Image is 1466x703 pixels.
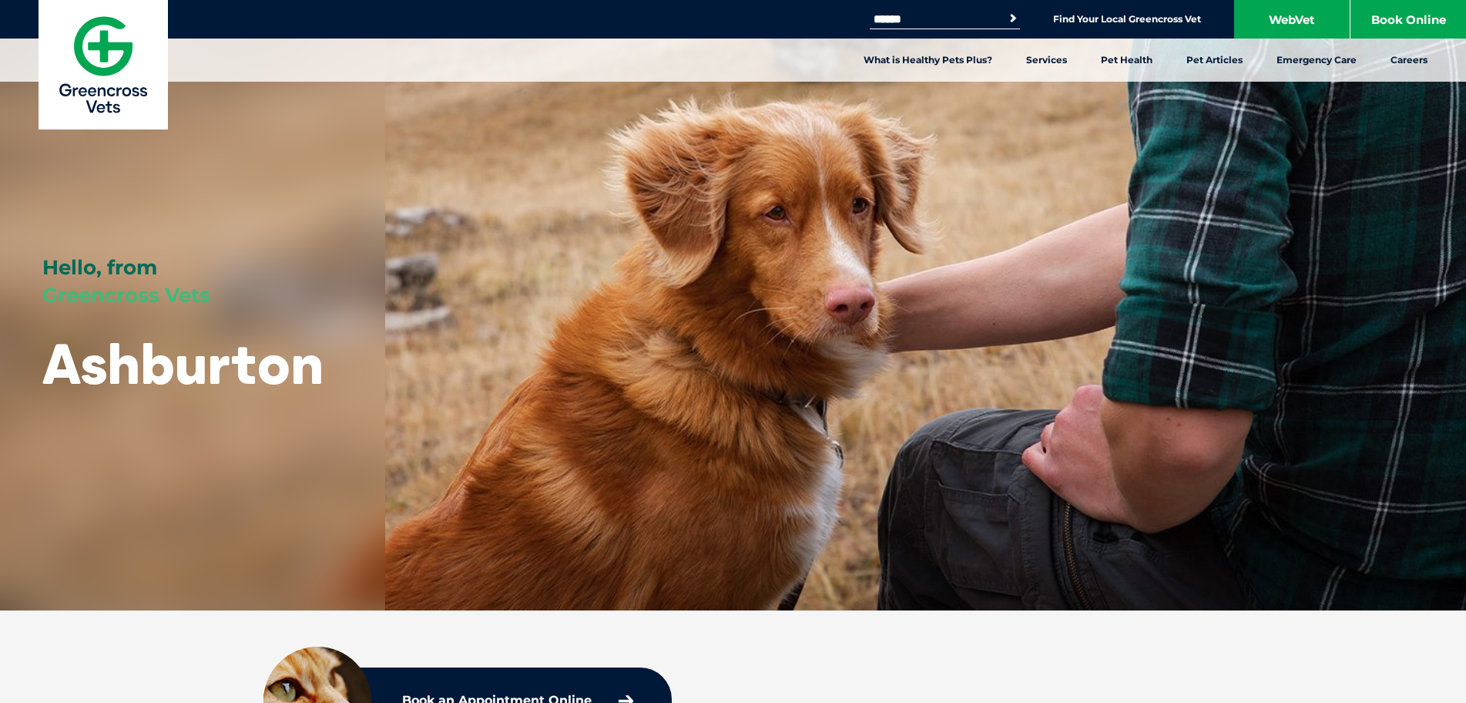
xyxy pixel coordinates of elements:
h1: Ashburton [42,333,324,394]
a: Careers [1374,39,1444,82]
button: Search [1005,11,1021,26]
a: Pet Health [1084,39,1169,82]
span: Greencross Vets [42,283,210,308]
a: Find Your Local Greencross Vet [1053,13,1201,25]
a: Services [1009,39,1084,82]
a: Pet Articles [1169,39,1260,82]
a: What is Healthy Pets Plus? [847,39,1009,82]
a: Emergency Care [1260,39,1374,82]
span: Hello, from [42,255,157,280]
